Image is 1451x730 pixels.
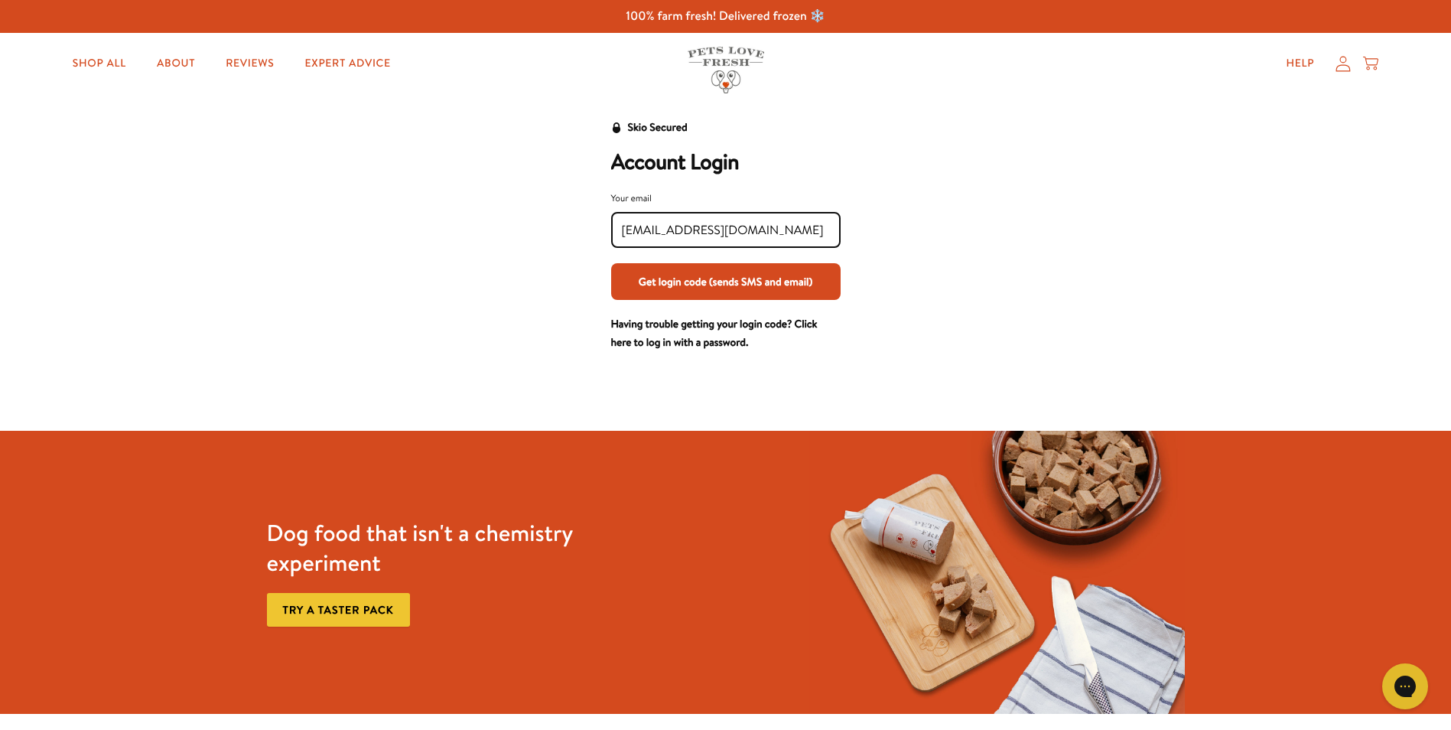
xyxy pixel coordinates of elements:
img: Pets Love Fresh [688,47,764,93]
a: Skio Secured [611,119,688,149]
a: Having trouble getting your login code? Click here to log in with a password. [611,316,818,350]
div: Skio Secured [628,119,688,137]
a: Shop All [60,48,138,79]
iframe: Gorgias live chat messenger [1375,658,1436,715]
button: Get login code (sends SMS and email) [611,263,841,300]
a: Help [1274,48,1326,79]
a: Expert Advice [293,48,403,79]
svg: Security [611,122,622,133]
div: Your email [611,191,841,206]
input: Your email input field [622,222,830,239]
a: Reviews [213,48,286,79]
h2: Account Login [611,149,841,175]
a: Try a taster pack [267,593,410,627]
h3: Dog food that isn't a chemistry experiment [267,518,643,578]
a: About [145,48,207,79]
img: Fussy [809,431,1185,714]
